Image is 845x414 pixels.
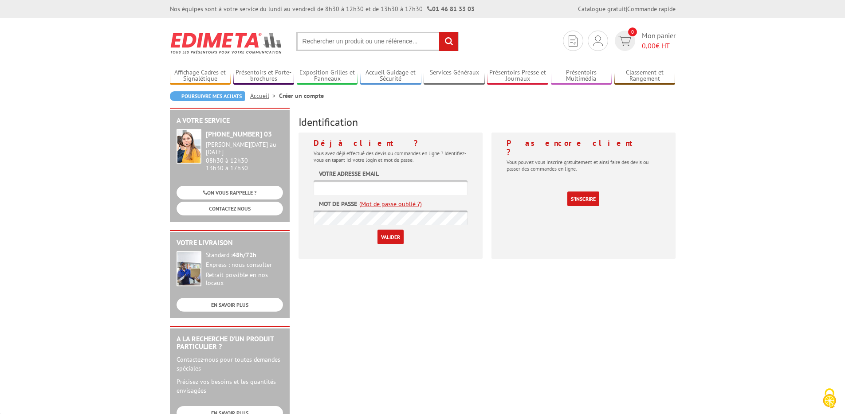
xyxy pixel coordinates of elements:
div: [PERSON_NAME][DATE] au [DATE] [206,141,283,156]
a: Accueil Guidage et Sécurité [360,69,421,83]
p: Vous pouvez vous inscrire gratuitement et ainsi faire des devis ou passer des commandes en ligne. [507,159,660,172]
a: Catalogue gratuit [578,5,626,13]
img: widget-livraison.jpg [177,251,201,286]
label: Mot de passe [319,199,357,208]
span: 0 [628,27,637,36]
a: (Mot de passe oublié ?) [359,199,422,208]
a: Exposition Grilles et Panneaux [297,69,358,83]
span: 0,00 [642,41,656,50]
a: Présentoirs et Porte-brochures [233,69,295,83]
a: Services Généraux [424,69,485,83]
input: Rechercher un produit ou une référence... [296,32,459,51]
a: Poursuivre mes achats [170,91,245,101]
li: Créer un compte [279,91,324,100]
img: devis rapide [593,35,603,46]
a: Présentoirs Multimédia [551,69,612,83]
label: Votre adresse email [319,169,379,178]
a: Affichage Cadres et Signalétique [170,69,231,83]
img: Cookies (fenêtre modale) [818,387,841,410]
a: ON VOUS RAPPELLE ? [177,186,283,199]
a: Commande rapide [627,5,676,13]
h2: A votre service [177,117,283,125]
h3: Identification [299,117,676,128]
a: devis rapide 0 Mon panier 0,00€ HT [613,31,676,51]
img: Edimeta [170,27,283,59]
img: widget-service.jpg [177,129,201,164]
div: Standard : [206,251,283,259]
a: Accueil [250,92,279,100]
h2: Votre livraison [177,239,283,247]
div: Nos équipes sont à votre service du lundi au vendredi de 8h30 à 12h30 et de 13h30 à 17h30 [170,4,475,13]
div: Express : nous consulter [206,261,283,269]
h4: Pas encore client ? [507,139,660,156]
div: Retrait possible en nos locaux [206,271,283,287]
span: € HT [642,41,676,51]
a: EN SAVOIR PLUS [177,298,283,312]
div: 08h30 à 12h30 13h30 à 17h30 [206,141,283,172]
img: devis rapide [569,35,578,47]
p: Précisez vos besoins et les quantités envisagées [177,377,283,395]
h2: A la recherche d'un produit particulier ? [177,335,283,351]
input: rechercher [439,32,458,51]
img: devis rapide [618,36,631,46]
button: Cookies (fenêtre modale) [814,384,845,414]
p: Vous avez déjà effectué des devis ou commandes en ligne ? Identifiez-vous en tapant ici votre log... [314,150,468,163]
h4: Déjà client ? [314,139,468,148]
a: Classement et Rangement [614,69,676,83]
div: | [578,4,676,13]
p: Contactez-nous pour toutes demandes spéciales [177,355,283,373]
a: CONTACTEZ-NOUS [177,202,283,215]
a: S'inscrire [567,191,599,206]
strong: 48h/72h [232,251,256,259]
span: Mon panier [642,31,676,51]
input: Valider [377,230,404,244]
a: Présentoirs Presse et Journaux [487,69,548,83]
strong: [PHONE_NUMBER] 03 [206,129,272,138]
strong: 01 46 81 33 03 [427,5,475,13]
